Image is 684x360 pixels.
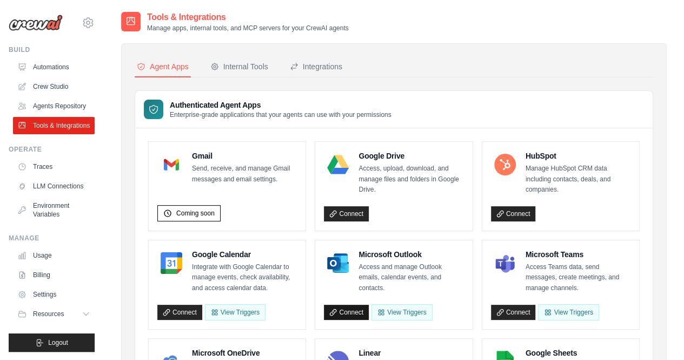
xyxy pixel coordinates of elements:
[9,145,95,154] div: Operate
[13,178,95,195] a: LLM Connections
[526,249,630,260] h4: Microsoft Teams
[13,305,95,323] button: Resources
[491,305,536,320] a: Connect
[137,61,189,72] div: Agent Apps
[170,100,391,110] h3: Authenticated Agent Apps
[192,249,297,260] h4: Google Calendar
[13,197,95,223] a: Environment Variables
[494,154,516,175] img: HubSpot Logo
[192,262,297,294] p: Integrate with Google Calendar to manage events, check availability, and access calendar data.
[494,252,516,274] img: Microsoft Teams Logo
[192,150,297,161] h4: Gmail
[210,61,268,72] div: Internal Tools
[13,266,95,284] a: Billing
[13,286,95,303] a: Settings
[208,57,270,77] button: Internal Tools
[13,247,95,264] a: Usage
[192,163,297,185] p: Send, receive, and manage Gmail messages and email settings.
[327,154,349,175] img: Google Drive Logo
[526,262,630,294] p: Access Teams data, send messages, create meetings, and manage channels.
[327,252,349,274] img: Microsoft Outlook Logo
[13,78,95,95] a: Crew Studio
[135,57,191,77] button: Agent Apps
[324,206,369,221] a: Connect
[161,154,182,175] img: Gmail Logo
[358,163,463,195] p: Access, upload, download, and manage files and folders in Google Drive.
[358,249,463,260] h4: Microsoft Outlook
[538,304,599,320] : View Triggers
[9,45,95,54] div: Build
[358,150,463,161] h4: Google Drive
[33,310,64,318] span: Resources
[526,348,630,358] h4: Google Sheets
[147,24,349,32] p: Manage apps, internal tools, and MCP servers for your CrewAI agents
[13,58,95,76] a: Automations
[491,206,536,221] a: Connect
[371,304,432,320] : View Triggers
[205,304,265,320] button: View Triggers
[324,305,369,320] a: Connect
[288,57,344,77] button: Integrations
[9,333,95,352] button: Logout
[48,338,68,347] span: Logout
[176,209,215,218] span: Coming soon
[13,117,95,134] a: Tools & Integrations
[358,262,463,294] p: Access and manage Outlook emails, calendar events, and contacts.
[170,110,391,119] p: Enterprise-grade applications that your agents can use with your permissions
[526,163,630,195] p: Manage HubSpot CRM data including contacts, deals, and companies.
[13,97,95,115] a: Agents Repository
[9,15,63,31] img: Logo
[290,61,342,72] div: Integrations
[157,305,202,320] a: Connect
[147,11,349,24] h2: Tools & Integrations
[161,252,182,274] img: Google Calendar Logo
[192,348,297,358] h4: Microsoft OneDrive
[13,158,95,175] a: Traces
[526,150,630,161] h4: HubSpot
[358,348,463,358] h4: Linear
[9,234,95,243] div: Manage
